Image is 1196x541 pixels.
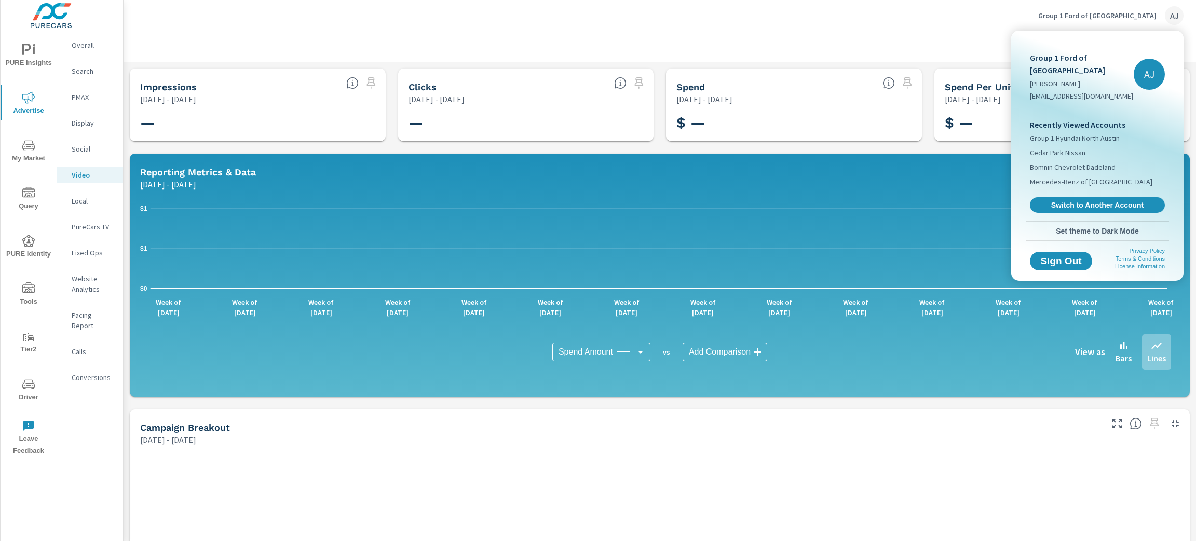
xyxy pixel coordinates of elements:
a: Switch to Another Account [1030,197,1165,213]
p: [PERSON_NAME] [1030,78,1134,89]
span: Cedar Park Nissan [1030,147,1085,158]
span: Bomnin Chevrolet Dadeland [1030,162,1116,172]
button: Set theme to Dark Mode [1026,222,1169,240]
span: Mercedes-Benz of [GEOGRAPHIC_DATA] [1030,177,1152,187]
a: License Information [1115,263,1165,269]
span: Set theme to Dark Mode [1030,226,1165,236]
a: Terms & Conditions [1116,255,1165,262]
div: AJ [1134,59,1165,90]
a: Privacy Policy [1130,248,1165,254]
span: Switch to Another Account [1036,200,1159,210]
button: Sign Out [1030,252,1092,270]
p: Group 1 Ford of [GEOGRAPHIC_DATA] [1030,51,1134,76]
p: Recently Viewed Accounts [1030,118,1165,131]
p: [EMAIL_ADDRESS][DOMAIN_NAME] [1030,91,1134,101]
span: Group 1 Hyundai North Austin [1030,133,1120,143]
span: Sign Out [1038,256,1084,266]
